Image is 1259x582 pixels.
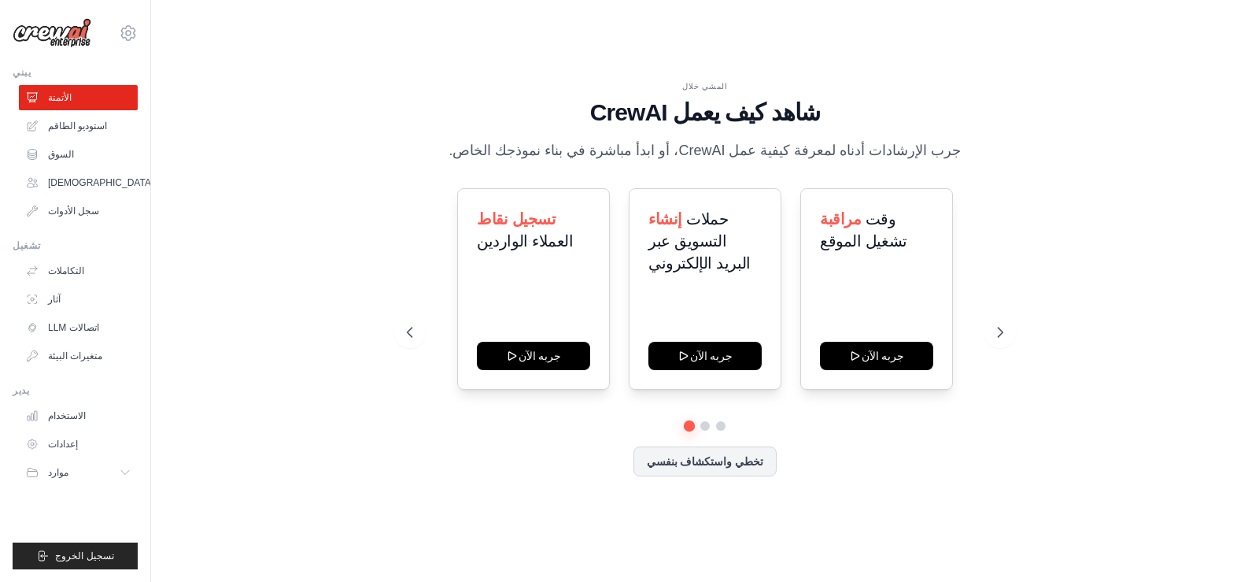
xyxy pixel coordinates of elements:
font: يدير [13,385,29,396]
font: اتصالات LLM [48,322,99,333]
button: موارد [19,460,138,485]
font: استوديو الطاقم [48,120,107,132]
a: الأتمتة [19,85,138,110]
font: العملاء الواردين [477,232,574,250]
a: اتصالات LLM [19,315,138,340]
button: جربه الآن [648,342,762,370]
font: جربه الآن [690,350,733,362]
a: السوق [19,142,138,167]
a: استوديو الطاقم [19,113,138,139]
button: جربه الآن [820,342,933,370]
font: الأتمتة [48,92,72,103]
font: موارد [48,467,68,478]
font: تشغيل [13,240,41,251]
a: إعدادات [19,432,138,457]
font: جرب الإرشادات أدناه لمعرفة كيفية عمل CrewAI، أو ابدأ مباشرة في بناء نموذجك الخاص. [449,143,961,158]
a: [DEMOGRAPHIC_DATA]وكلاء [19,170,138,195]
font: تسجيل نقاط [477,210,556,228]
a: متغيرات البيئة [19,343,138,369]
button: تخطي واستكشاف بنفسي [633,447,777,476]
font: وقت تشغيل الموقع [820,210,907,250]
font: تخطي واستكشاف بنفسي [647,455,764,468]
button: جربه الآن [477,342,590,370]
font: سجل الأدوات [48,206,99,217]
font: تسجيل الخروج [55,550,113,562]
font: حملات التسويق عبر البريد الإلكتروني [648,210,751,272]
font: الاستخدام [48,410,86,421]
font: المشي خلال [682,82,728,91]
font: التكاملات [48,265,84,276]
font: السوق [48,149,74,160]
font: آثار [48,294,61,305]
font: إنشاء [648,210,682,228]
a: التكاملات [19,258,138,284]
font: إعدادات [48,439,78,450]
img: الشعار [13,18,91,48]
a: سجل الأدوات [19,198,138,224]
font: مراقبة [820,210,862,228]
font: شاهد كيف يعمل CrewAI [590,99,820,125]
a: آثار [19,287,138,312]
font: جربه الآن [862,350,905,362]
a: الاستخدام [19,403,138,428]
font: [DEMOGRAPHIC_DATA]وكلاء [48,177,173,188]
button: تسجيل الخروج [13,543,138,569]
font: متغيرات البيئة [48,350,102,361]
font: جربه الآن [518,350,561,362]
iframe: Chat Widget [1180,506,1259,582]
font: يبني [13,67,31,78]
